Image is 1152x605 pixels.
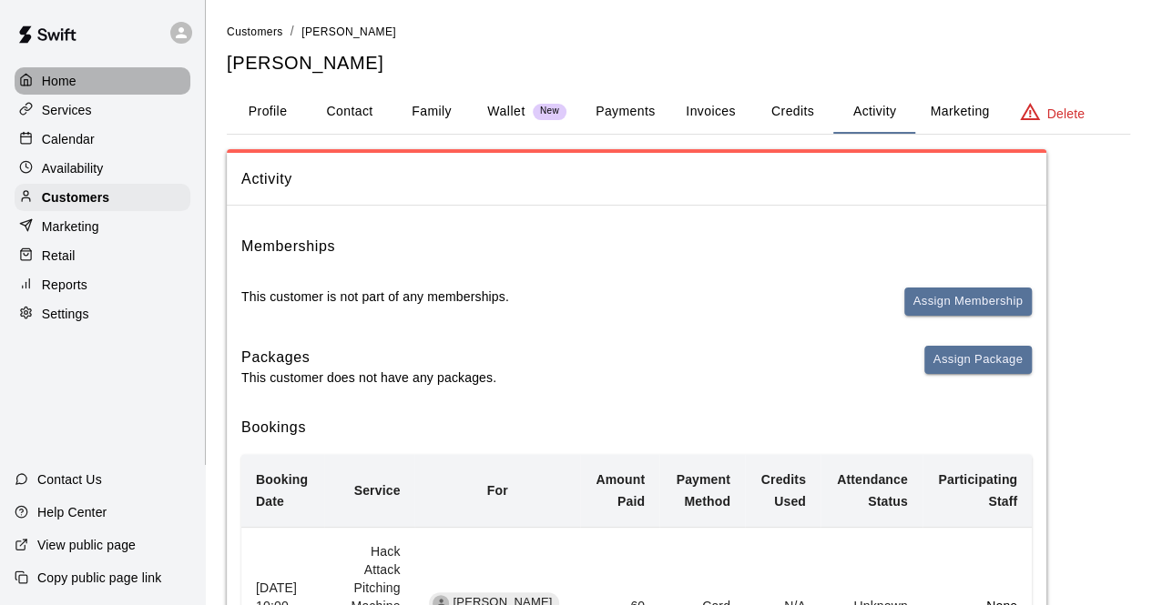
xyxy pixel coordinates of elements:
b: For [487,483,508,498]
span: Activity [241,167,1032,191]
b: Service [354,483,401,498]
a: Customers [227,24,283,38]
a: Availability [15,155,190,182]
a: Settings [15,300,190,328]
p: This customer is not part of any memberships. [241,287,509,306]
b: Booking Date [256,472,308,509]
p: Copy public page link [37,569,161,587]
button: Contact [309,90,391,134]
h5: [PERSON_NAME] [227,51,1130,76]
h6: Bookings [241,416,1032,439]
a: Home [15,67,190,95]
p: Availability [42,159,104,177]
p: Settings [42,305,89,323]
button: Profile [227,90,309,134]
p: Services [42,101,92,119]
b: Attendance Status [837,472,908,509]
a: Reports [15,271,190,298]
div: basic tabs example [227,90,1130,134]
b: Credits Used [761,472,806,509]
button: Assign Membership [904,287,1032,316]
button: Payments [581,90,669,134]
p: View public page [37,536,136,554]
button: Invoices [669,90,751,134]
p: Retail [42,247,76,265]
span: New [533,106,566,117]
b: Participating Staff [938,472,1017,509]
span: [PERSON_NAME] [301,25,396,38]
button: Activity [833,90,915,134]
h6: Memberships [241,235,335,258]
nav: breadcrumb [227,22,1130,42]
button: Credits [751,90,833,134]
a: Services [15,96,190,124]
p: This customer does not have any packages. [241,368,496,387]
button: Marketing [915,90,1004,134]
button: Assign Package [924,346,1032,374]
a: Customers [15,184,190,211]
li: / [291,22,294,41]
h6: Packages [241,346,496,369]
p: Marketing [42,217,99,236]
p: Delete [1047,105,1085,123]
p: Wallet [487,102,525,121]
p: Calendar [42,130,95,148]
p: Help Center [37,503,107,521]
a: Retail [15,242,190,269]
p: Customers [42,188,109,207]
span: Customers [227,25,283,38]
p: Contact Us [37,470,102,489]
a: Marketing [15,213,190,240]
b: Payment Method [676,472,729,509]
a: Calendar [15,126,190,153]
p: Reports [42,276,87,294]
button: Family [391,90,473,134]
b: Amount Paid [596,472,645,509]
p: Home [42,72,76,90]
